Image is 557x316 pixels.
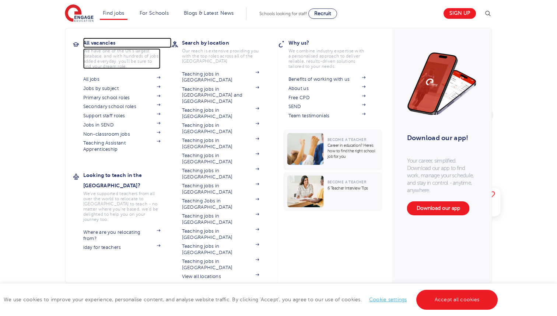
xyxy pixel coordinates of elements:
[182,38,270,64] a: Search by locationOur reach is extensive providing you with the top roles across all of the [GEOG...
[369,297,407,302] a: Cookie settings
[182,228,259,240] a: Teaching jobs in [GEOGRAPHIC_DATA]
[259,11,307,16] span: Schools looking for staff
[83,38,172,48] h3: All vacancies
[182,168,259,180] a: Teaching jobs in [GEOGRAPHIC_DATA]
[182,71,259,83] a: Teaching jobs in [GEOGRAPHIC_DATA]
[288,38,377,48] h3: Why us?
[83,244,161,250] a: iday for teachers
[83,229,161,242] a: Where are you relocating from?
[182,258,259,271] a: Teaching jobs in [GEOGRAPHIC_DATA]
[83,38,172,69] a: All vacanciesWe have one of the UK's largest database. and with hundreds of jobs added everyday. ...
[284,172,384,211] a: Become a Teacher6 Teacher Interview Tips
[416,290,498,310] a: Accept all cookies
[83,48,161,69] p: We have one of the UK's largest database. and with hundreds of jobs added everyday. you'll be sur...
[83,131,161,137] a: Non-classroom jobs
[182,274,259,279] a: View all locations
[314,11,331,16] span: Recruit
[83,104,161,110] a: Secondary school roles
[182,48,259,64] p: Our reach is extensive providing you with the top roles across all of the [GEOGRAPHIC_DATA]
[288,86,366,91] a: About us
[327,180,366,184] span: Become a Teacher
[327,143,379,159] p: Career in education? Here’s how to find the right school job for you
[288,76,366,82] a: Benefits of working with us
[182,153,259,165] a: Teaching jobs in [GEOGRAPHIC_DATA]
[83,113,161,119] a: Support staff roles
[83,122,161,128] a: Jobs in SEND
[407,157,477,194] p: Your career, simplified. Download our app to find work, manage your schedule, and stay in control...
[284,129,384,170] a: Become a TeacherCareer in education? Here’s how to find the right school job for you
[444,8,476,19] a: Sign up
[327,138,366,142] span: Become a Teacher
[182,213,259,225] a: Teaching jobs in [GEOGRAPHIC_DATA]
[83,191,161,222] p: We've supported teachers from all over the world to relocate to [GEOGRAPHIC_DATA] to teach - no m...
[103,10,125,16] a: Find jobs
[83,170,172,191] h3: Looking to teach in the [GEOGRAPHIC_DATA]?
[288,38,377,69] a: Why us?We combine industry expertise with a personalised approach to deliver reliable, results-dr...
[407,130,474,146] h3: Download our app!
[182,138,259,150] a: Teaching jobs in [GEOGRAPHIC_DATA]
[288,48,366,69] p: We combine industry expertise with a personalised approach to deliver reliable, results-driven so...
[182,183,259,195] a: Teaching jobs in [GEOGRAPHIC_DATA]
[184,10,234,16] a: Blogs & Latest News
[288,113,366,119] a: Team testimonials
[288,95,366,101] a: Free CPD
[4,297,500,302] span: We use cookies to improve your experience, personalise content, and analyse website traffic. By c...
[308,8,337,19] a: Recruit
[182,122,259,135] a: Teaching jobs in [GEOGRAPHIC_DATA]
[182,86,259,104] a: Teaching jobs in [GEOGRAPHIC_DATA] and [GEOGRAPHIC_DATA]
[182,38,270,48] h3: Search by location
[65,4,94,23] img: Engage Education
[182,243,259,256] a: Teaching jobs in [GEOGRAPHIC_DATA]
[83,140,161,152] a: Teaching Assistant Apprenticeship
[83,95,161,101] a: Primary school roles
[182,198,259,210] a: Teaching Jobs in [GEOGRAPHIC_DATA]
[83,86,161,91] a: Jobs by subject
[83,76,161,82] a: All jobs
[182,107,259,119] a: Teaching jobs in [GEOGRAPHIC_DATA]
[327,185,379,191] p: 6 Teacher Interview Tips
[407,201,470,215] a: Download our app
[140,10,169,16] a: For Schools
[83,170,172,222] a: Looking to teach in the [GEOGRAPHIC_DATA]?We've supported teachers from all over the world to rel...
[288,104,366,110] a: SEND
